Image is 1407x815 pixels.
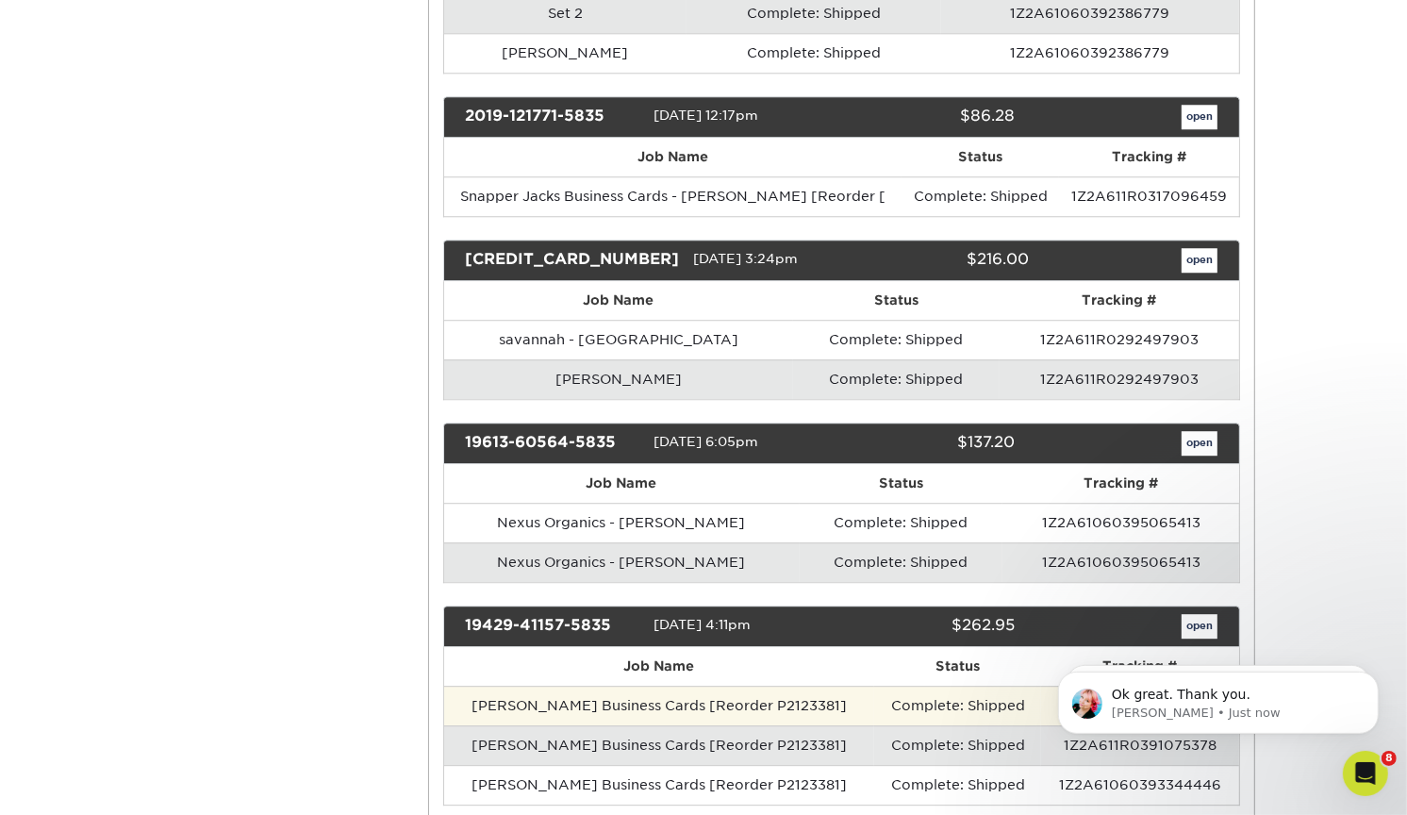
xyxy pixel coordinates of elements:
[827,614,1029,639] div: $262.95
[694,251,799,266] span: [DATE] 3:24pm
[452,105,654,129] div: 2019-121771-5835
[800,503,1003,542] td: Complete: Shipped
[654,434,758,449] span: [DATE] 6:05pm
[1041,765,1239,805] td: 1Z2A61060393344446
[1059,138,1239,176] th: Tracking #
[874,647,1041,686] th: Status
[444,33,687,73] td: [PERSON_NAME]
[1382,751,1397,766] span: 8
[793,320,1000,359] td: Complete: Shipped
[827,105,1029,129] div: $86.28
[902,176,1059,216] td: Complete: Shipped
[902,138,1059,176] th: Status
[444,725,875,765] td: [PERSON_NAME] Business Cards [Reorder P2123381]
[444,765,875,805] td: [PERSON_NAME] Business Cards [Reorder P2123381]
[1002,464,1239,503] th: Tracking #
[444,281,793,320] th: Job Name
[874,686,1041,725] td: Complete: Shipped
[5,757,160,808] iframe: Google Customer Reviews
[452,614,654,639] div: 19429-41157-5835
[800,464,1003,503] th: Status
[444,503,800,542] td: Nexus Organics - [PERSON_NAME]
[1000,281,1239,320] th: Tracking #
[1002,542,1239,582] td: 1Z2A61060395065413
[444,320,793,359] td: savannah - [GEOGRAPHIC_DATA]
[1182,105,1217,129] a: open
[1000,359,1239,399] td: 1Z2A611R0292497903
[444,359,793,399] td: [PERSON_NAME]
[1182,248,1217,273] a: open
[1030,632,1407,764] iframe: Intercom notifications message
[687,33,942,73] td: Complete: Shipped
[1000,320,1239,359] td: 1Z2A611R0292497903
[654,108,758,124] span: [DATE] 12:17pm
[452,248,694,273] div: [CREDIT_CARD_NUMBER]
[444,647,875,686] th: Job Name
[1182,431,1217,456] a: open
[854,248,1043,273] div: $216.00
[452,431,654,456] div: 19613-60564-5835
[444,686,875,725] td: [PERSON_NAME] Business Cards [Reorder P2123381]
[444,464,800,503] th: Job Name
[800,542,1003,582] td: Complete: Shipped
[444,176,902,216] td: Snapper Jacks Business Cards - [PERSON_NAME] [Reorder [
[1059,176,1239,216] td: 1Z2A611R0317096459
[874,725,1041,765] td: Complete: Shipped
[827,431,1029,456] div: $137.20
[1343,751,1388,796] iframe: Intercom live chat
[793,281,1000,320] th: Status
[941,33,1239,73] td: 1Z2A61060392386779
[1182,614,1217,639] a: open
[874,765,1041,805] td: Complete: Shipped
[793,359,1000,399] td: Complete: Shipped
[444,138,902,176] th: Job Name
[654,617,751,632] span: [DATE] 4:11pm
[1002,503,1239,542] td: 1Z2A61060395065413
[444,542,800,582] td: Nexus Organics - [PERSON_NAME]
